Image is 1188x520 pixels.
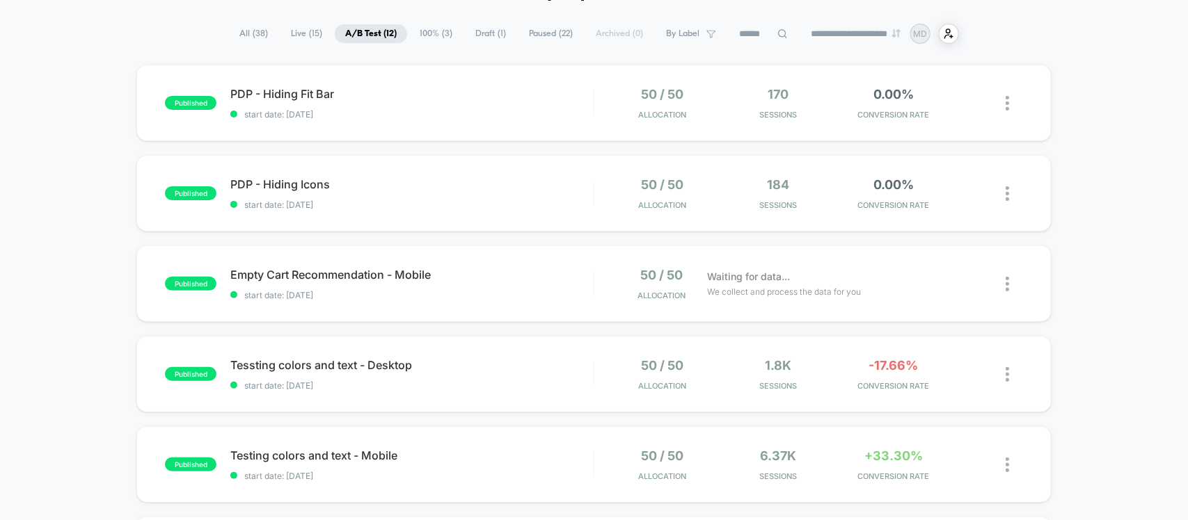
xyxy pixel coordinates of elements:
span: published [165,186,216,200]
span: start date: [DATE] [230,380,593,391]
span: -17.66% [869,358,919,373]
img: close [1006,277,1009,291]
span: Allocation [639,381,687,391]
span: Live ( 15 ) [280,24,333,43]
span: Paused ( 22 ) [518,24,583,43]
span: 50 / 50 [642,87,684,101]
img: close [1006,96,1009,111]
span: start date: [DATE] [230,290,593,300]
span: A/B Test ( 12 ) [335,24,407,43]
span: published [165,277,216,291]
span: published [165,457,216,471]
img: close [1006,457,1009,472]
img: close [1006,186,1009,201]
span: 184 [767,177,789,192]
span: Tessting colors and text - Desktop [230,358,593,372]
span: 0.00% [873,87,914,101]
span: Empty Cart Recommendation - Mobile [230,268,593,282]
span: PDP - Hiding Icons [230,177,593,191]
span: 170 [768,87,789,101]
span: start date: [DATE] [230,109,593,120]
img: close [1006,367,1009,382]
span: start date: [DATE] [230,200,593,210]
span: Sessions [724,110,832,120]
span: We collect and process the data for you [708,285,862,298]
span: 50 / 50 [642,358,684,373]
span: By Label [666,29,699,39]
span: Sessions [724,381,832,391]
span: +33.30% [864,448,923,463]
span: 100% ( 3 ) [409,24,463,43]
span: Sessions [724,471,832,481]
span: Sessions [724,200,832,210]
span: Draft ( 1 ) [465,24,516,43]
span: CONVERSION RATE [839,381,948,391]
span: 50 / 50 [642,448,684,463]
p: MD [914,29,928,39]
span: 50 / 50 [640,268,683,282]
span: 50 / 50 [642,177,684,192]
span: published [165,96,216,110]
span: 6.37k [760,448,796,463]
span: 1.8k [765,358,791,373]
span: CONVERSION RATE [839,200,948,210]
span: Allocation [637,291,686,300]
span: start date: [DATE] [230,471,593,481]
span: Waiting for data... [708,269,791,284]
span: PDP - Hiding Fit Bar [230,87,593,101]
span: Testing colors and text - Mobile [230,448,593,462]
span: CONVERSION RATE [839,471,948,481]
span: Allocation [639,110,687,120]
span: CONVERSION RATE [839,110,948,120]
span: published [165,367,216,381]
span: 0.00% [873,177,914,192]
img: end [892,29,901,38]
span: All ( 38 ) [229,24,278,43]
span: Allocation [639,200,687,210]
span: Allocation [639,471,687,481]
